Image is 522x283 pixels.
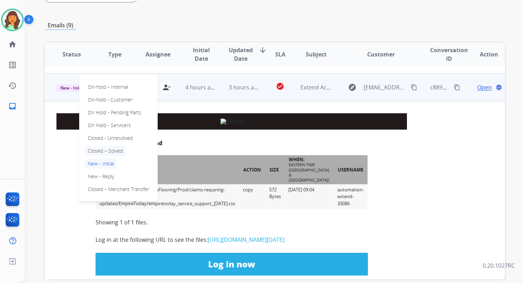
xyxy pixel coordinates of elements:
[454,84,460,91] mat-icon: content_copy
[265,155,284,184] th: Size
[96,140,368,147] h2: File Activity for Extend
[56,84,89,92] span: New - Initial
[259,46,267,54] mat-icon: arrow_downward
[367,50,395,59] span: Customer
[96,253,368,276] a: Log in now
[85,133,136,143] p: Closed - Unresolved
[85,159,117,169] p: New - Initial
[229,46,253,63] span: Updated Date
[96,155,239,184] th: Path
[239,155,265,184] th: Action
[85,120,134,130] p: On Hold - Servicers
[2,10,22,30] img: avatar
[85,146,126,156] p: Closed – Solved
[85,82,131,92] p: On-hold – Internal
[300,83,372,91] span: Extend Activity Notification
[8,81,17,90] mat-icon: history
[85,172,117,181] p: New - Reply
[85,108,144,118] p: On Hold - Pending Parts
[462,42,505,67] th: Action
[411,84,417,91] mat-icon: content_copy
[289,162,329,183] small: Eastern Time ([GEOGRAPHIC_DATA] & [GEOGRAPHIC_DATA])
[96,235,368,244] p: Log in at the following URL to see the files:
[162,83,171,92] mat-icon: person_remove
[284,155,333,184] th: When:
[477,83,492,92] span: Open
[185,46,217,63] span: Initial Date
[96,184,239,209] td: Internal-EmpireToday_LunaFlooring/Prod/claims-requiring-manual-updates/EmpireToday/empiretoday_se...
[221,119,245,124] img: Extend
[208,236,284,244] a: [URL][DOMAIN_NAME][DATE]
[364,83,407,92] span: [EMAIL_ADDRESS][DOMAIN_NAME]
[185,83,217,91] span: 4 hours ago
[229,83,261,91] span: 3 hours ago
[146,50,170,59] span: Assignee
[348,83,357,92] mat-icon: explore
[8,102,17,110] mat-icon: inbox
[96,218,368,227] p: Showing 1 of 1 files.
[45,21,76,30] p: Emails (9)
[108,50,121,59] span: Type
[239,184,265,209] td: copy
[430,46,468,63] span: Conversation ID
[333,155,368,184] th: Username
[62,50,81,59] span: Status
[333,184,368,209] td: automation-extend-33086
[8,40,17,49] mat-icon: home
[284,184,333,209] td: [DATE] 09:04
[85,184,152,194] p: Closed – Merchant Transfer
[8,61,17,69] mat-icon: list_alt
[496,84,502,91] mat-icon: language
[265,184,284,209] td: 572 Bytes
[85,95,135,105] p: On-hold - Customer
[483,261,515,270] p: 0.20.1027RC
[306,50,327,59] span: Subject
[276,82,284,91] mat-icon: check_circle
[275,50,286,59] span: SLA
